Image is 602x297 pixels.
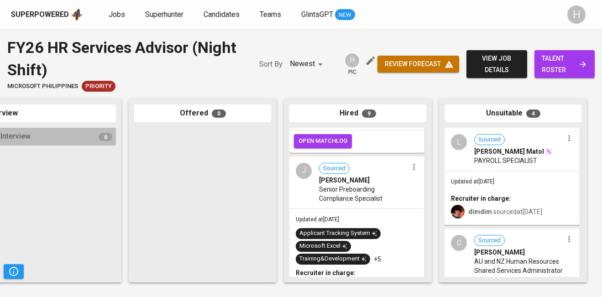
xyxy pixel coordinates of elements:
[109,9,127,21] a: Jobs
[289,104,426,122] div: Hired
[474,257,563,275] span: AU and NZ Human Resources Shared Services Administrator
[145,10,183,19] span: Superhunter
[534,50,595,78] a: talent roster
[474,156,537,165] span: PAYROLL SPECIALIST
[451,235,467,251] div: C
[344,52,360,68] div: H
[385,58,452,70] span: review forecast
[451,178,494,185] span: Updated at [DATE]
[259,59,283,70] p: Sort By
[466,50,527,78] button: view job details
[542,53,587,75] span: talent roster
[290,56,326,73] div: Newest
[296,163,312,179] div: J
[451,134,467,150] div: L
[344,52,360,76] div: pic
[204,9,241,21] a: Candidates
[290,58,315,69] p: Newest
[451,205,465,219] img: diemas@glints.com
[445,128,580,225] div: LSourced[PERSON_NAME] MatolPAYROLL SPECIALISTUpdated at[DATE]Recruiter in charge:dimdim sourcedat...
[474,53,519,75] span: view job details
[11,8,83,21] a: Superpoweredapp logo
[145,9,185,21] a: Superhunter
[296,269,356,276] b: Recruiter in charge:
[526,109,540,118] span: 4
[545,148,552,155] img: magic_wand.svg
[4,264,24,279] button: Pipeline Triggers
[468,208,542,215] span: sourced at [DATE]
[474,147,544,156] span: [PERSON_NAME] Matol
[11,10,69,20] div: Superpowered
[204,10,240,19] span: Candidates
[212,109,226,118] span: 0
[134,104,271,122] div: Offered
[260,10,281,19] span: Teams
[445,104,581,122] div: Unsuitable
[362,109,376,118] span: 9
[71,8,83,21] img: app logo
[567,5,586,24] div: H
[474,248,525,257] span: [PERSON_NAME]
[299,242,347,250] div: Microsoft Excel
[301,9,355,21] a: GlintsGPT NEW
[374,255,381,264] p: +5
[319,164,349,173] span: Sourced
[82,82,115,91] span: Priority
[451,195,511,202] b: Recruiter in charge:
[377,56,459,73] button: review forecast
[294,134,352,148] button: open matchlog
[260,9,283,21] a: Teams
[335,10,355,20] span: NEW
[299,229,377,238] div: Applicant Tracking System
[109,10,125,19] span: Jobs
[301,10,333,19] span: GlintsGPT
[298,136,347,146] span: open matchlog
[82,81,115,92] div: New Job received from Demand Team
[296,216,339,223] span: Updated at [DATE]
[299,255,366,263] div: Training&Development
[475,236,504,245] span: Sourced
[468,208,492,215] b: dimdim
[319,185,408,203] span: Senior Preboarding Compliance Specialist
[7,36,241,81] div: FY26 HR Services Advisor (Night Shift)
[7,82,78,91] span: Microsoft Philippines
[475,135,504,144] span: Sourced
[319,176,370,185] span: [PERSON_NAME]
[99,133,112,141] span: 0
